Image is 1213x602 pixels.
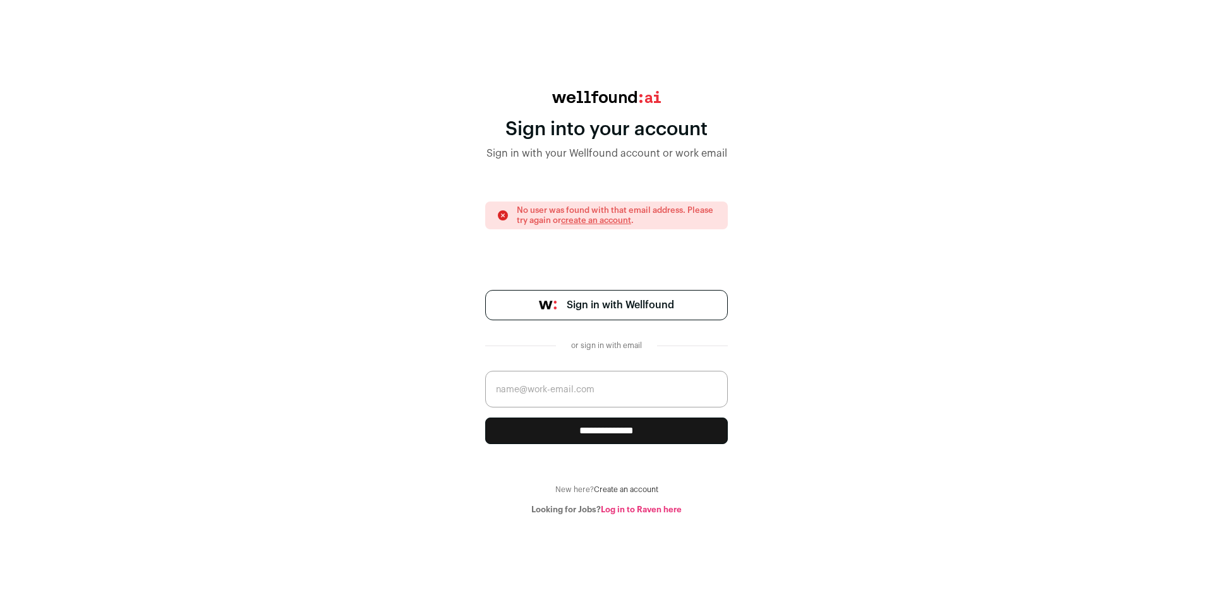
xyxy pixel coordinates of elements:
a: Sign in with Wellfound [485,290,728,320]
a: Log in to Raven here [601,505,682,514]
a: create an account [561,216,631,224]
div: Sign into your account [485,118,728,141]
img: wellfound-symbol-flush-black-fb3c872781a75f747ccb3a119075da62bfe97bd399995f84a933054e44a575c4.png [539,301,557,310]
input: name@work-email.com [485,371,728,407]
div: or sign in with email [566,340,647,351]
span: Sign in with Wellfound [567,298,674,313]
div: Looking for Jobs? [485,505,728,515]
a: Create an account [594,486,658,493]
p: No user was found with that email address. Please try again or . [517,205,716,226]
img: wellfound:ai [552,91,661,103]
div: Sign in with your Wellfound account or work email [485,146,728,161]
div: New here? [485,485,728,495]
